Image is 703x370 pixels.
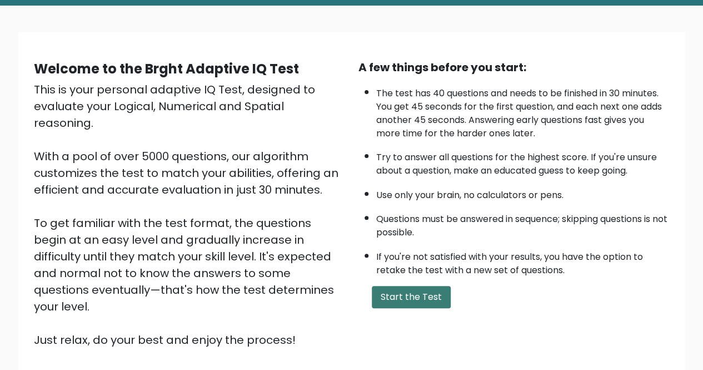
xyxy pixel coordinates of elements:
li: If you're not satisfied with your results, you have the option to retake the test with a new set ... [376,245,670,277]
li: Questions must be answered in sequence; skipping questions is not possible. [376,207,670,239]
div: A few things before you start: [358,59,670,76]
li: Try to answer all questions for the highest score. If you're unsure about a question, make an edu... [376,145,670,177]
li: Use only your brain, no calculators or pens. [376,183,670,202]
div: This is your personal adaptive IQ Test, designed to evaluate your Logical, Numerical and Spatial ... [34,81,345,348]
li: The test has 40 questions and needs to be finished in 30 minutes. You get 45 seconds for the firs... [376,81,670,140]
button: Start the Test [372,286,451,308]
b: Welcome to the Brght Adaptive IQ Test [34,60,299,78]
